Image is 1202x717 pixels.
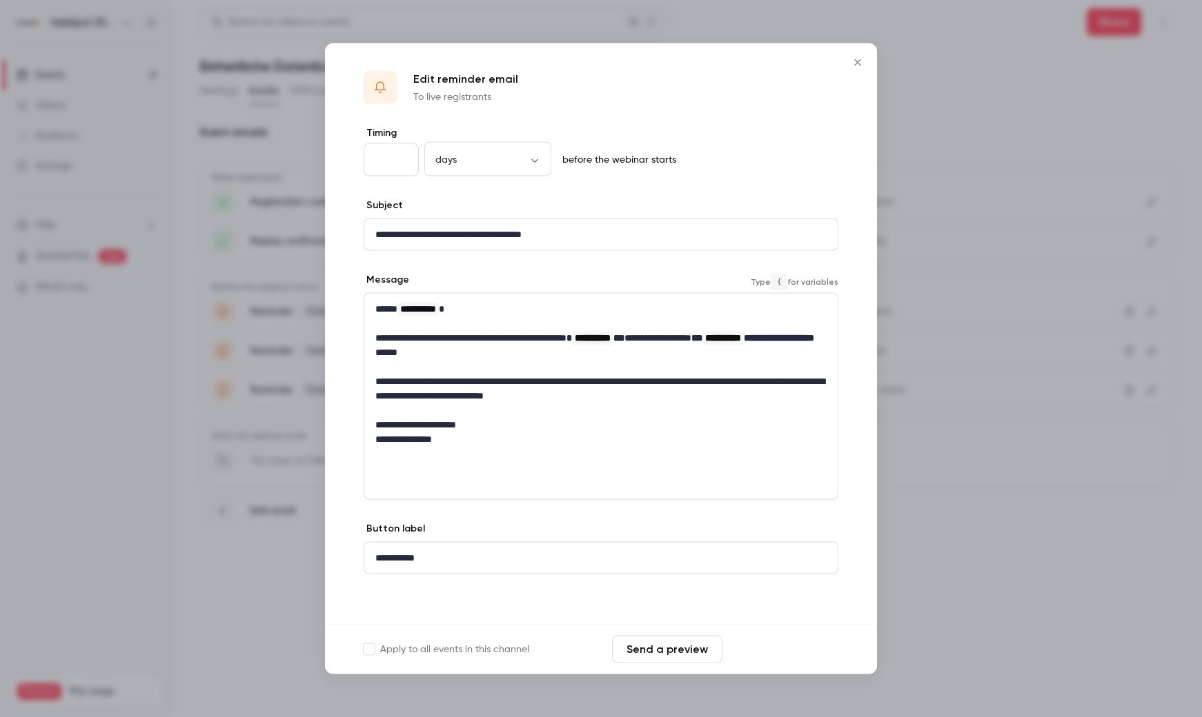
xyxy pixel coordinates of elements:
div: editor [364,543,838,574]
p: Edit reminder email [413,71,518,88]
div: editor [364,219,838,250]
code: { [771,273,787,290]
label: Timing [364,126,838,140]
div: days [424,152,551,166]
p: To live registrants [413,90,518,104]
span: Type for variables [751,273,838,290]
p: before the webinar starts [557,153,676,167]
button: Save changes [728,636,838,663]
label: Message [364,273,409,287]
label: Subject [364,199,403,212]
label: Apply to all events in this channel [364,643,529,656]
button: Close [844,49,871,77]
div: editor [364,294,838,455]
label: Button label [364,522,425,536]
button: Send a preview [612,636,722,663]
